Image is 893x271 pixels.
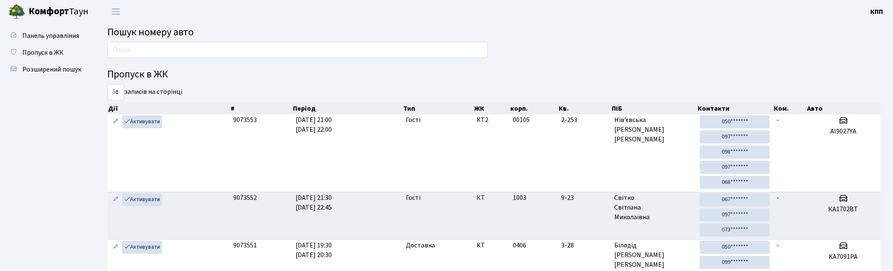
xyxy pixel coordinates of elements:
[122,193,162,206] a: Активувати
[513,115,530,125] span: 00105
[614,115,693,144] span: Нів’євська [PERSON_NAME] [PERSON_NAME]
[111,241,121,254] a: Редагувати
[8,3,25,20] img: logo.png
[233,241,257,250] span: 9073551
[697,103,773,114] th: Контакти
[406,193,421,203] span: Гості
[22,48,64,57] span: Пропуск в ЖК
[111,193,121,206] a: Редагувати
[296,241,332,260] span: [DATE] 19:30 [DATE] 20:30
[870,7,883,16] b: КПП
[473,103,509,114] th: ЖК
[810,205,877,213] h5: КА1702ВТ
[513,241,526,250] span: 0406
[233,115,257,125] span: 9073553
[558,103,610,114] th: Кв.
[810,253,877,261] h5: KA7091PA
[561,115,607,125] span: 2-253
[107,84,182,100] label: записів на сторінці
[477,115,506,125] span: КТ2
[29,5,69,18] b: Комфорт
[107,84,124,100] select: записів на сторінці
[509,103,558,114] th: корп.
[477,193,506,203] span: КТ
[4,27,88,44] a: Панель управління
[806,103,880,114] th: Авто
[870,7,883,17] a: КПП
[296,115,332,134] span: [DATE] 21:00 [DATE] 22:00
[406,115,421,125] span: Гості
[773,103,806,114] th: Ком.
[477,241,506,250] span: КТ
[561,241,607,250] span: 3-28
[107,42,488,58] input: Пошук
[107,25,194,40] span: Пошук номеру авто
[107,69,880,81] h4: Пропуск в ЖК
[230,103,292,114] th: #
[513,193,526,202] span: 1003
[233,193,257,202] span: 9073552
[4,61,88,78] a: Розширений пошук
[403,103,473,114] th: Тип
[107,103,230,114] th: Дії
[561,193,607,203] span: 9-23
[611,103,697,114] th: ПІБ
[776,115,779,125] span: -
[614,241,693,270] span: Білодід [PERSON_NAME] [PERSON_NAME]
[296,193,332,212] span: [DATE] 21:30 [DATE] 22:45
[111,115,121,128] a: Редагувати
[22,31,79,40] span: Панель управління
[105,5,126,19] button: Переключити навігацію
[4,44,88,61] a: Пропуск в ЖК
[29,5,88,19] span: Таун
[292,103,403,114] th: Період
[810,128,877,135] h5: АІ9027YА
[776,241,779,250] span: -
[406,241,435,250] span: Доставка
[122,241,162,254] a: Активувати
[614,193,693,222] span: Світко Світлана Миколаївна
[776,193,779,202] span: -
[122,115,162,128] a: Активувати
[22,65,81,74] span: Розширений пошук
